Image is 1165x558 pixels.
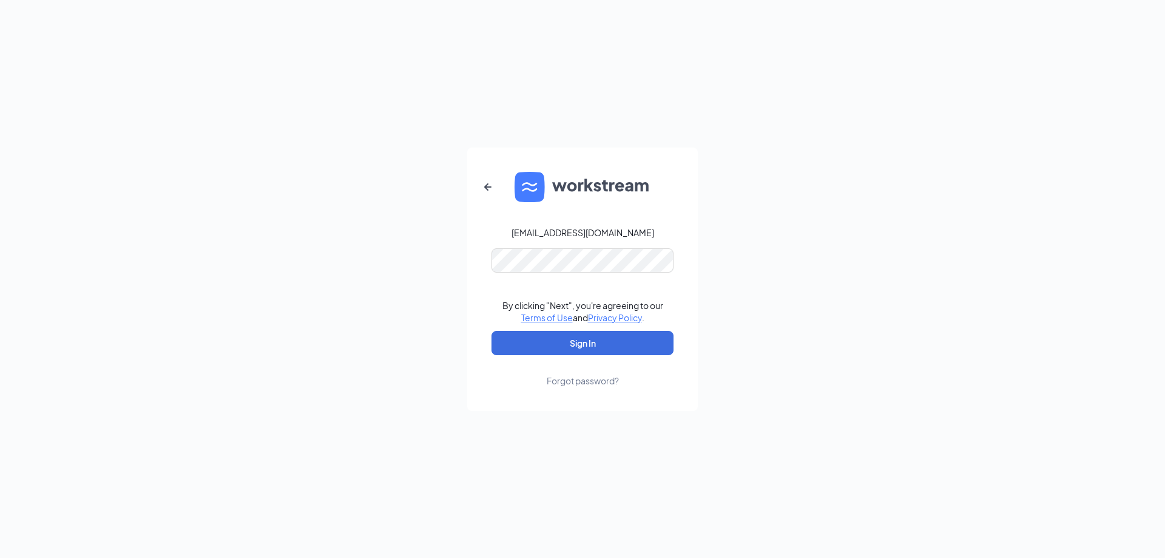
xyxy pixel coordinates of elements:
[502,299,663,324] div: By clicking "Next", you're agreeing to our and .
[521,312,573,323] a: Terms of Use
[481,180,495,194] svg: ArrowLeftNew
[547,375,619,387] div: Forgot password?
[547,355,619,387] a: Forgot password?
[473,172,502,202] button: ArrowLeftNew
[515,172,650,202] img: WS logo and Workstream text
[588,312,642,323] a: Privacy Policy
[491,331,674,355] button: Sign In
[512,226,654,239] div: [EMAIL_ADDRESS][DOMAIN_NAME]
